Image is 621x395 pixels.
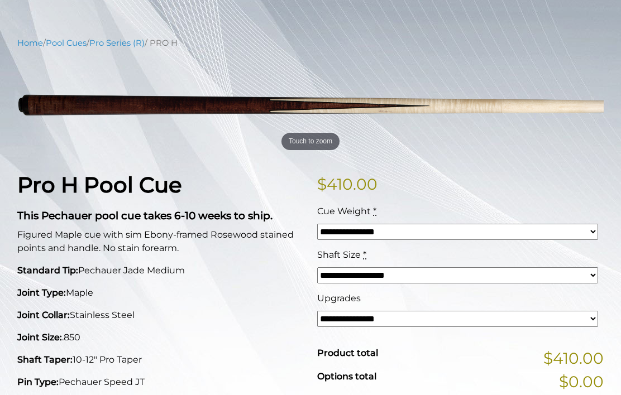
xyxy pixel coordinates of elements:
p: 10-12" Pro Taper [17,354,304,367]
p: Pechauer Jade Medium [17,264,304,278]
strong: Joint Size: [17,333,62,343]
strong: Standard Tip: [17,266,78,276]
a: Pool Cues [46,38,87,49]
bdi: 410.00 [317,175,378,194]
p: Figured Maple cue with sim Ebony-framed Rosewood stained points and handle. No stain forearm. [17,229,304,256]
strong: Shaft Taper: [17,355,73,365]
span: Cue Weight [317,206,371,217]
strong: Pro H Pool Cue [17,172,182,199]
p: Maple [17,287,304,300]
a: Pro Series (R) [89,38,145,49]
span: $ [317,175,327,194]
strong: This Pechauer pool cue takes 6-10 weeks to ship. [17,210,273,223]
abbr: required [363,250,366,261]
abbr: required [373,206,376,217]
span: Upgrades [317,293,361,304]
span: $410.00 [543,347,604,370]
strong: Joint Type: [17,288,66,298]
p: Pechauer Speed JT [17,376,304,389]
span: Product total [317,348,378,359]
a: Touch to zoom [17,58,604,156]
a: Home [17,38,43,49]
span: Shaft Size [317,250,361,261]
nav: Breadcrumb [17,37,604,50]
p: Stainless Steel [17,309,304,322]
span: Options total [317,372,376,382]
strong: Pin Type: [17,377,59,388]
span: $0.00 [559,370,604,394]
strong: Joint Collar: [17,310,70,321]
p: .850 [17,331,304,345]
img: PRO-H.png [17,58,604,156]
